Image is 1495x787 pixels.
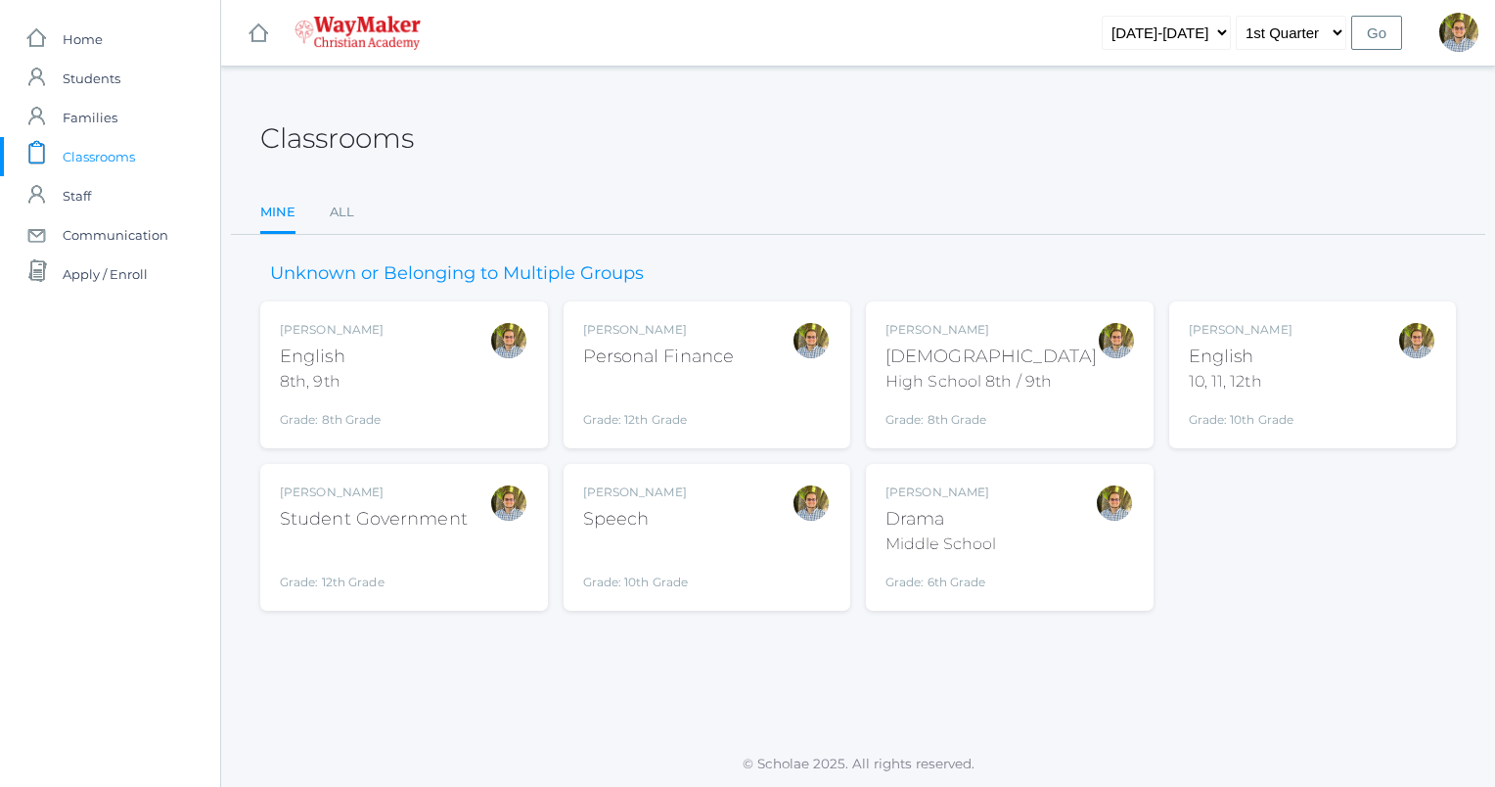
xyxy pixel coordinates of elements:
div: [PERSON_NAME] [583,321,735,339]
input: Go [1351,16,1402,50]
div: 10, 11, 12th [1189,370,1294,393]
div: Kylen Braileanu [1095,484,1134,523]
div: Grade: 10th Grade [1189,401,1294,429]
div: Personal Finance [583,344,735,370]
a: Mine [260,193,295,235]
h2: Classrooms [260,123,414,154]
span: Students [63,59,120,98]
div: Kylen Braileanu [792,484,831,523]
div: Kylen Braileanu [1439,13,1478,52]
div: Kylen Braileanu [489,321,528,360]
div: [PERSON_NAME] [280,321,384,339]
h3: Unknown or Belonging to Multiple Groups [260,264,654,284]
div: Grade: 12th Grade [583,378,735,429]
img: 4_waymaker-logo-stack-white.png [294,16,421,50]
div: [PERSON_NAME] [280,484,468,501]
div: High School 8th / 9th [885,370,1097,393]
div: Grade: 8th Grade [280,401,384,429]
div: Speech [583,506,689,532]
div: English [280,344,384,370]
div: Grade: 6th Grade [885,564,996,591]
div: Student Government [280,506,468,532]
div: Drama [885,506,996,532]
div: [PERSON_NAME] [583,484,689,501]
span: Apply / Enroll [63,255,148,294]
div: Kylen Braileanu [489,484,528,523]
div: Grade: 8th Grade [885,401,1097,429]
div: [DEMOGRAPHIC_DATA] [885,344,1097,370]
div: Grade: 10th Grade [583,540,689,591]
span: Classrooms [63,137,135,176]
div: English [1189,344,1294,370]
div: Kylen Braileanu [1397,321,1436,360]
div: [PERSON_NAME] [885,321,1097,339]
a: All [330,193,354,232]
div: Kylen Braileanu [1097,321,1136,360]
div: 8th, 9th [280,370,384,393]
div: [PERSON_NAME] [885,484,996,501]
span: Families [63,98,117,137]
span: Communication [63,215,168,255]
div: [PERSON_NAME] [1189,321,1294,339]
div: Grade: 12th Grade [280,540,468,591]
p: © Scholae 2025. All rights reserved. [221,754,1495,773]
span: Home [63,20,103,59]
div: Middle School [885,532,996,556]
div: Kylen Braileanu [792,321,831,360]
span: Staff [63,176,91,215]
